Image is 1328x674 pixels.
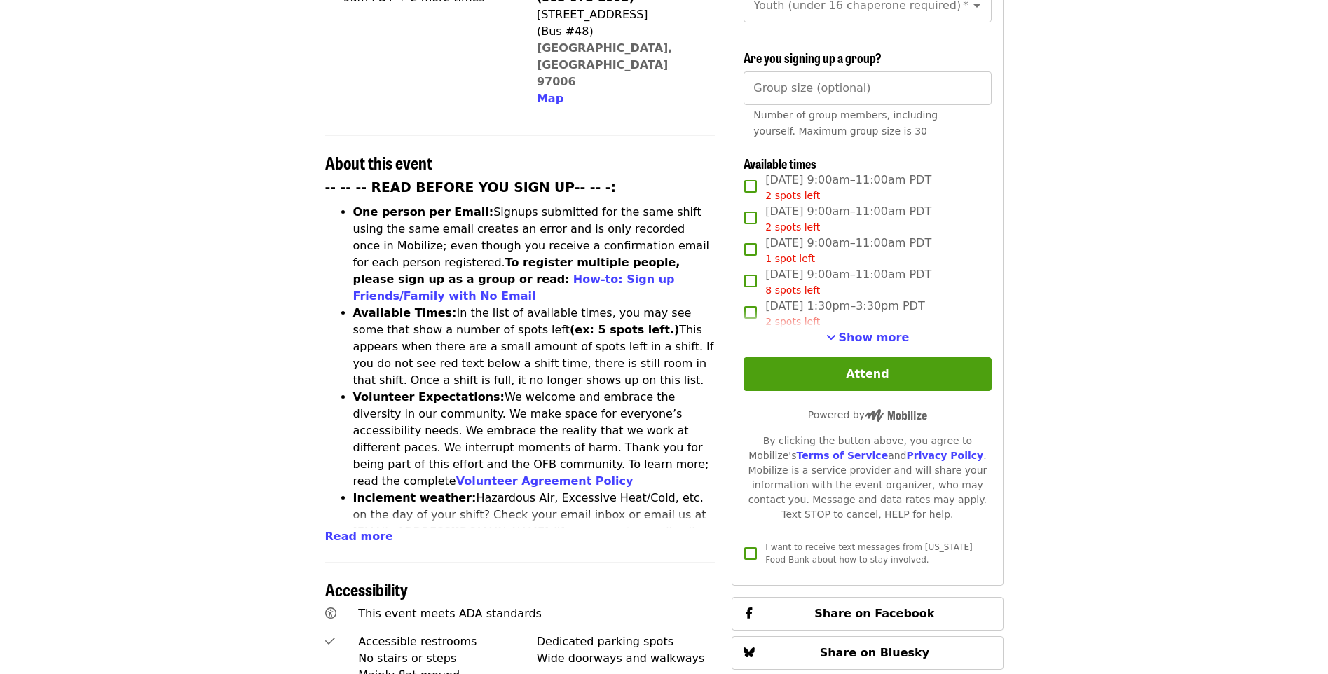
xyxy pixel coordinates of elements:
[814,607,934,620] span: Share on Facebook
[820,646,930,659] span: Share on Bluesky
[765,172,931,203] span: [DATE] 9:00am–11:00am PDT
[353,306,457,319] strong: Available Times:
[906,450,983,461] a: Privacy Policy
[537,90,563,107] button: Map
[765,266,931,298] span: [DATE] 9:00am–11:00am PDT
[744,434,991,522] div: By clicking the button above, you agree to Mobilize's and . Mobilize is a service provider and wi...
[537,633,716,650] div: Dedicated parking spots
[537,23,704,40] div: (Bus #48)
[765,316,820,327] span: 2 spots left
[765,542,972,565] span: I want to receive text messages from [US_STATE] Food Bank about how to stay involved.
[744,154,816,172] span: Available times
[537,650,716,667] div: Wide doorways and walkways
[765,203,931,235] span: [DATE] 9:00am–11:00am PDT
[826,329,910,346] button: See more timeslots
[358,607,542,620] span: This event meets ADA standards
[325,607,336,620] i: universal-access icon
[537,6,704,23] div: [STREET_ADDRESS]
[732,636,1003,670] button: Share on Bluesky
[765,298,924,329] span: [DATE] 1:30pm–3:30pm PDT
[353,204,716,305] li: Signups submitted for the same shift using the same email creates an error and is only recorded o...
[537,92,563,105] span: Map
[353,390,505,404] strong: Volunteer Expectations:
[765,253,815,264] span: 1 spot left
[353,205,494,219] strong: One person per Email:
[325,577,408,601] span: Accessibility
[358,650,537,667] div: No stairs or steps
[865,409,927,422] img: Powered by Mobilize
[732,597,1003,631] button: Share on Facebook
[325,180,617,195] strong: -- -- -- READ BEFORE YOU SIGN UP-- -- -:
[753,109,938,137] span: Number of group members, including yourself. Maximum group size is 30
[325,635,335,648] i: check icon
[808,409,927,420] span: Powered by
[325,530,393,543] span: Read more
[744,357,991,391] button: Attend
[839,331,910,344] span: Show more
[765,221,820,233] span: 2 spots left
[744,48,882,67] span: Are you signing up a group?
[353,273,675,303] a: How-to: Sign up Friends/Family with No Email
[570,323,679,336] strong: (ex: 5 spots left.)
[744,71,991,105] input: [object Object]
[796,450,888,461] a: Terms of Service
[537,41,673,88] a: [GEOGRAPHIC_DATA], [GEOGRAPHIC_DATA] 97006
[325,528,393,545] button: Read more
[353,389,716,490] li: We welcome and embrace the diversity in our community. We make space for everyone’s accessibility...
[325,150,432,174] span: About this event
[353,305,716,389] li: In the list of available times, you may see some that show a number of spots left This appears wh...
[358,633,537,650] div: Accessible restrooms
[353,490,716,574] li: Hazardous Air, Excessive Heat/Cold, etc. on the day of your shift? Check your email inbox or emai...
[765,190,820,201] span: 2 spots left
[456,474,634,488] a: Volunteer Agreement Policy
[353,491,477,504] strong: Inclement weather:
[353,256,680,286] strong: To register multiple people, please sign up as a group or read:
[765,284,820,296] span: 8 spots left
[765,235,931,266] span: [DATE] 9:00am–11:00am PDT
